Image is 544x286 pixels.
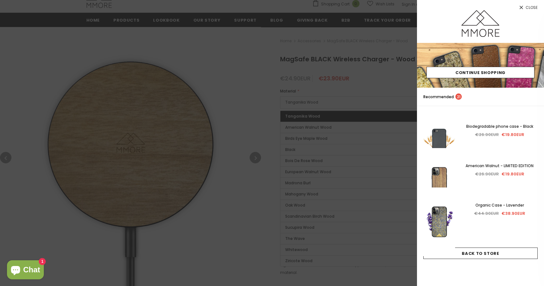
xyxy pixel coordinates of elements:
[5,260,46,281] inbox-online-store-chat: Shopify online store chat
[466,124,533,129] span: Biodegradable phone case - Black
[501,210,525,216] span: €38.90EUR
[526,6,538,10] span: Close
[461,202,538,209] a: Organic Case - Lavender
[461,162,538,169] a: American Walnut - LIMITED EDITION
[466,163,534,168] span: American Walnut - LIMITED EDITION
[455,93,462,100] span: 21
[423,109,455,177] img: Fully Compostable Eco Friendly Phone Case
[426,67,534,78] a: Continue Shopping
[475,132,499,138] span: €26.90EUR
[423,248,538,259] a: Back To Store
[423,93,462,100] p: Recommended
[423,187,455,256] img: Real Organic Hanpicked Lavender Flowers held in Hand
[501,171,524,177] span: €19.80EUR
[475,202,524,208] span: Organic Case - Lavender
[531,94,538,100] a: search
[474,210,499,216] span: €44.90EUR
[461,123,538,130] a: Biodegradable phone case - Black
[475,171,499,177] span: €26.90EUR
[501,132,524,138] span: €19.80EUR
[423,148,455,217] img: American Walnut Raw Wood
